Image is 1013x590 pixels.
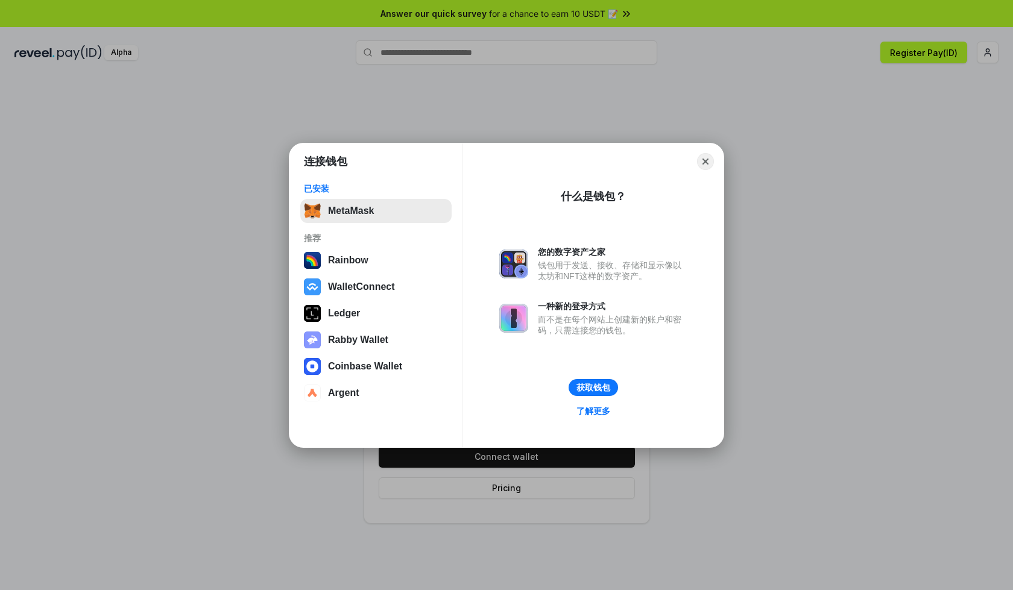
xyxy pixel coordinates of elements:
[538,260,687,281] div: 钱包用于发送、接收、存储和显示像以太坊和NFT这样的数字资产。
[328,255,368,266] div: Rainbow
[300,328,452,352] button: Rabby Wallet
[300,248,452,272] button: Rainbow
[499,304,528,333] img: svg+xml,%3Csvg%20xmlns%3D%22http%3A%2F%2Fwww.w3.org%2F2000%2Fsvg%22%20fill%3D%22none%22%20viewBox...
[304,154,347,169] h1: 连接钱包
[300,301,452,325] button: Ledger
[304,278,321,295] img: svg+xml,%3Csvg%20width%3D%2228%22%20height%3D%2228%22%20viewBox%3D%220%200%2028%2028%22%20fill%3D...
[328,334,388,345] div: Rabby Wallet
[569,403,617,419] a: 了解更多
[538,314,687,336] div: 而不是在每个网站上创建新的账户和密码，只需连接您的钱包。
[697,153,714,170] button: Close
[300,381,452,405] button: Argent
[328,388,359,398] div: Argent
[499,249,528,278] img: svg+xml,%3Csvg%20xmlns%3D%22http%3A%2F%2Fwww.w3.org%2F2000%2Fsvg%22%20fill%3D%22none%22%20viewBox...
[561,189,626,204] div: 什么是钱包？
[304,358,321,375] img: svg+xml,%3Csvg%20width%3D%2228%22%20height%3D%2228%22%20viewBox%3D%220%200%2028%2028%22%20fill%3D...
[538,246,687,257] div: 您的数字资产之家
[304,233,448,243] div: 推荐
[569,379,618,396] button: 获取钱包
[300,354,452,378] button: Coinbase Wallet
[304,252,321,269] img: svg+xml,%3Csvg%20width%3D%22120%22%20height%3D%22120%22%20viewBox%3D%220%200%20120%20120%22%20fil...
[576,406,610,416] div: 了解更多
[304,305,321,322] img: svg+xml,%3Csvg%20xmlns%3D%22http%3A%2F%2Fwww.w3.org%2F2000%2Fsvg%22%20width%3D%2228%22%20height%3...
[304,331,321,348] img: svg+xml,%3Csvg%20xmlns%3D%22http%3A%2F%2Fwww.w3.org%2F2000%2Fsvg%22%20fill%3D%22none%22%20viewBox...
[304,202,321,219] img: svg+xml,%3Csvg%20fill%3D%22none%22%20height%3D%2233%22%20viewBox%3D%220%200%2035%2033%22%20width%...
[304,183,448,194] div: 已安装
[328,361,402,372] div: Coinbase Wallet
[328,281,395,292] div: WalletConnect
[328,308,360,319] div: Ledger
[300,275,452,299] button: WalletConnect
[538,301,687,312] div: 一种新的登录方式
[328,206,374,216] div: MetaMask
[304,384,321,401] img: svg+xml,%3Csvg%20width%3D%2228%22%20height%3D%2228%22%20viewBox%3D%220%200%2028%2028%22%20fill%3D...
[300,199,452,223] button: MetaMask
[576,382,610,393] div: 获取钱包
